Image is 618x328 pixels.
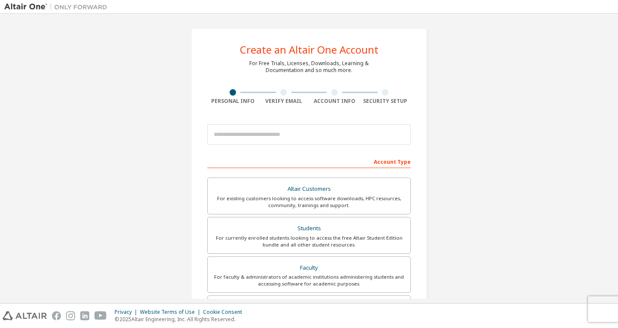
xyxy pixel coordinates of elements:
[213,274,405,287] div: For faculty & administrators of academic institutions administering students and accessing softwa...
[52,311,61,320] img: facebook.svg
[213,223,405,235] div: Students
[4,3,112,11] img: Altair One
[66,311,75,320] img: instagram.svg
[207,98,258,105] div: Personal Info
[249,60,369,74] div: For Free Trials, Licenses, Downloads, Learning & Documentation and so much more.
[115,309,140,316] div: Privacy
[115,316,247,323] p: © 2025 Altair Engineering, Inc. All Rights Reserved.
[360,98,411,105] div: Security Setup
[203,309,247,316] div: Cookie Consent
[3,311,47,320] img: altair_logo.svg
[80,311,89,320] img: linkedin.svg
[240,45,379,55] div: Create an Altair One Account
[213,262,405,274] div: Faculty
[258,98,309,105] div: Verify Email
[94,311,107,320] img: youtube.svg
[309,98,360,105] div: Account Info
[213,235,405,248] div: For currently enrolled students looking to access the free Altair Student Edition bundle and all ...
[207,154,411,168] div: Account Type
[213,195,405,209] div: For existing customers looking to access software downloads, HPC resources, community, trainings ...
[140,309,203,316] div: Website Terms of Use
[213,183,405,195] div: Altair Customers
